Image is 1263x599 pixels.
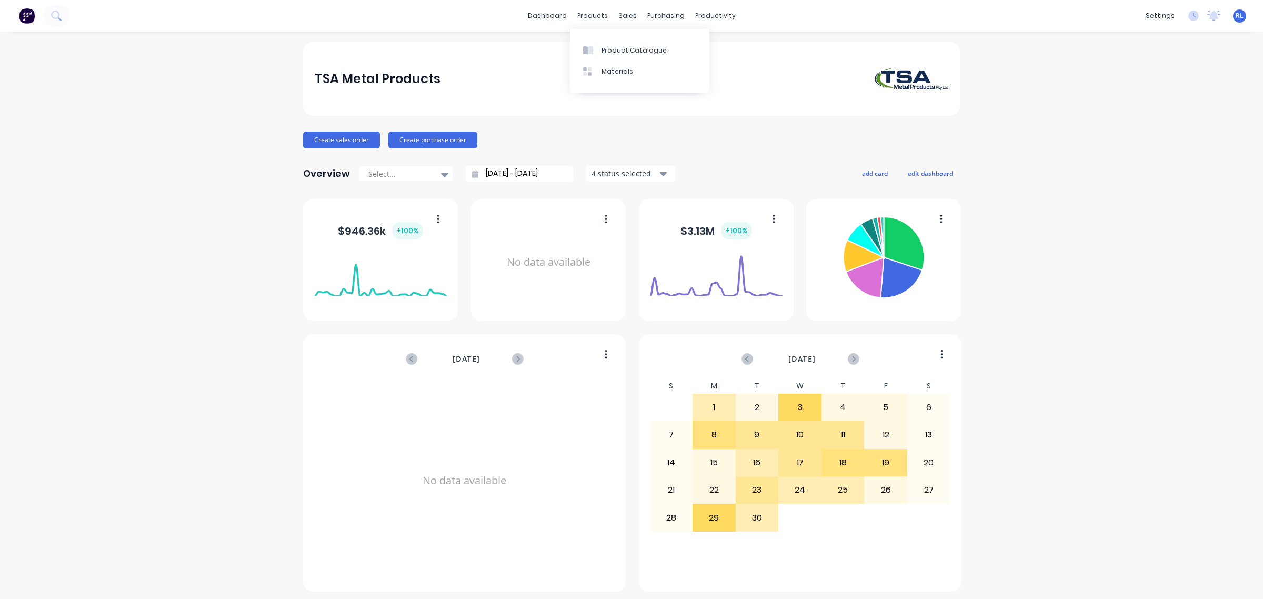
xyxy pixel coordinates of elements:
div: T [821,378,865,394]
a: Materials [570,61,709,82]
div: S [650,378,693,394]
div: 2 [736,394,778,421]
div: S [907,378,950,394]
button: Create sales order [303,132,380,148]
div: T [736,378,779,394]
div: purchasing [642,8,690,24]
div: 8 [693,422,735,448]
div: 30 [736,504,778,531]
div: 4 [822,394,864,421]
div: No data available [315,378,615,583]
button: Create purchase order [388,132,477,148]
img: Factory [19,8,35,24]
div: Materials [602,67,633,76]
span: [DATE] [453,353,480,365]
div: 12 [865,422,907,448]
span: RL [1236,11,1244,21]
div: settings [1140,8,1180,24]
div: + 100 % [721,222,752,239]
div: products [572,8,613,24]
div: 27 [908,477,950,503]
div: 26 [865,477,907,503]
div: 7 [650,422,693,448]
div: 15 [693,450,735,476]
div: 20 [908,450,950,476]
div: Product Catalogue [602,46,667,55]
div: 1 [693,394,735,421]
div: 3 [779,394,821,421]
span: [DATE] [788,353,816,365]
div: TSA Metal Products [315,68,440,89]
div: 19 [865,450,907,476]
div: 22 [693,477,735,503]
div: $ 3.13M [680,222,752,239]
a: dashboard [523,8,572,24]
div: 21 [650,477,693,503]
div: 14 [650,450,693,476]
div: 10 [779,422,821,448]
img: TSA Metal Products [875,68,948,90]
div: $ 946.36k [338,222,423,239]
div: 16 [736,450,778,476]
button: 4 status selected [586,166,675,182]
div: 5 [865,394,907,421]
div: sales [613,8,642,24]
div: 9 [736,422,778,448]
div: No data available [483,213,615,312]
div: 28 [650,504,693,531]
div: Overview [303,163,350,184]
div: 13 [908,422,950,448]
button: add card [855,166,895,180]
div: 4 status selected [592,168,658,179]
div: + 100 % [392,222,423,239]
div: 11 [822,422,864,448]
div: 18 [822,450,864,476]
div: 25 [822,477,864,503]
div: W [778,378,821,394]
a: Product Catalogue [570,39,709,61]
div: 23 [736,477,778,503]
div: productivity [690,8,741,24]
div: F [864,378,907,394]
button: edit dashboard [901,166,960,180]
div: 24 [779,477,821,503]
div: 17 [779,450,821,476]
div: 29 [693,504,735,531]
div: 6 [908,394,950,421]
div: M [693,378,736,394]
